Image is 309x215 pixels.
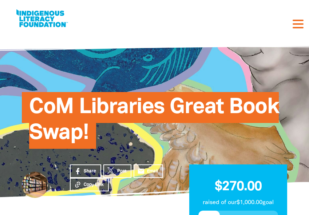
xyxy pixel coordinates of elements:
[29,97,279,149] span: CoM Libraries Great Book Swap!
[215,181,262,193] span: $270.00
[84,168,96,175] span: Share
[117,168,126,175] span: Post
[134,164,163,178] a: emailEmail
[70,164,101,178] a: Share
[70,178,109,191] button: Copy Link
[198,198,278,207] p: raised of our $1,000.00 goal
[84,182,104,188] span: Copy Link
[147,168,158,175] span: Email
[103,164,131,178] a: Post
[137,167,145,175] i: email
